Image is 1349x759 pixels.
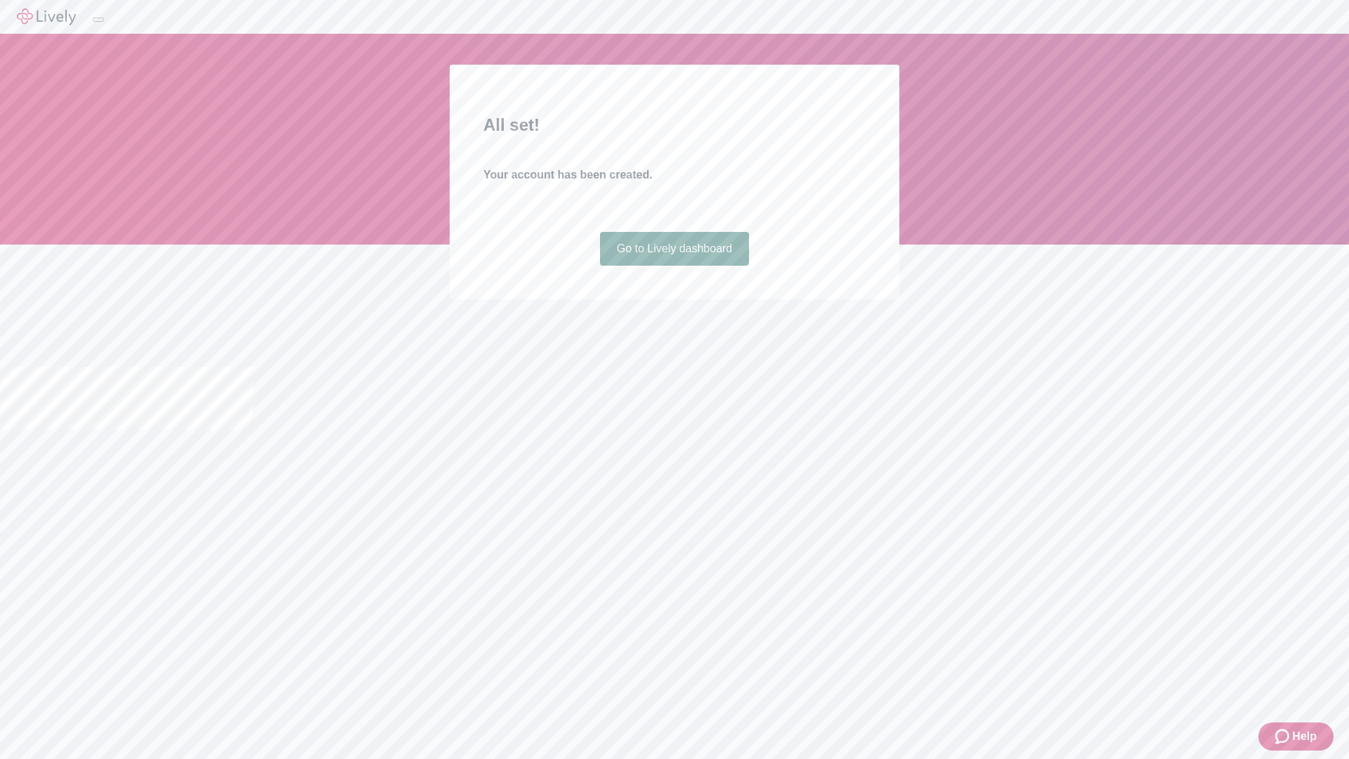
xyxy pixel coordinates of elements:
[600,232,750,266] a: Go to Lively dashboard
[1275,728,1292,745] svg: Zendesk support icon
[1258,722,1334,751] button: Zendesk support iconHelp
[483,167,866,183] h4: Your account has been created.
[483,112,866,138] h2: All set!
[17,8,76,25] img: Lively
[93,18,104,22] button: Log out
[1292,728,1317,745] span: Help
